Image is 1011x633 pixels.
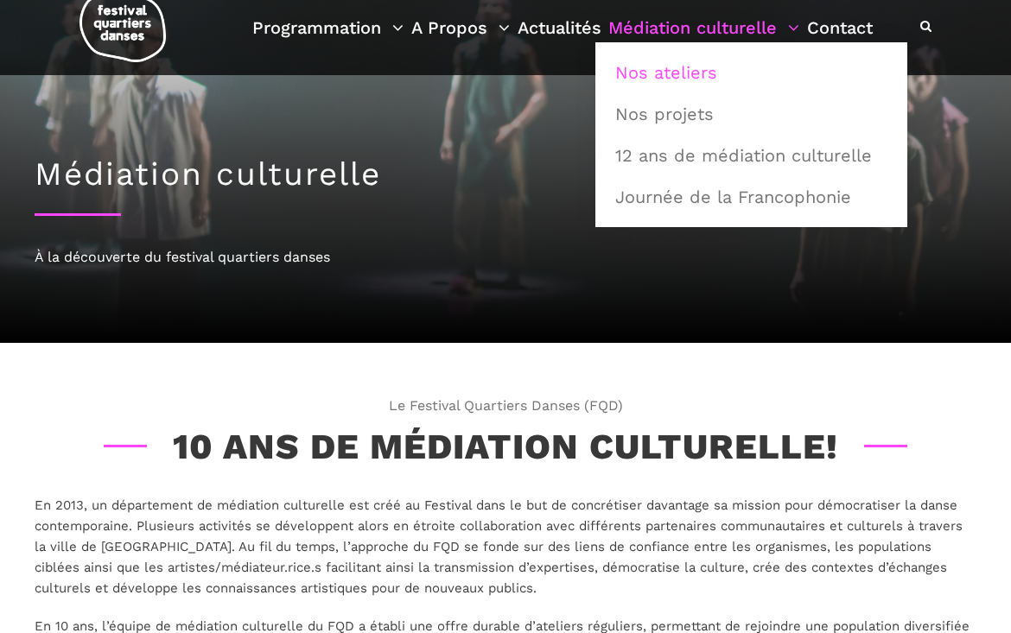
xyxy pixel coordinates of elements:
a: 12 ans de médiation culturelle [605,136,898,175]
a: Contact [807,13,873,42]
h1: Médiation culturelle [35,155,976,193]
p: En 2013, un département de médiation culturelle est créé au Festival dans le but de concrétiser d... [35,495,976,598]
a: Nos projets [605,94,898,134]
a: Journée de la Francophonie [605,177,898,217]
a: Nos ateliers [605,53,898,92]
div: À la découverte du festival quartiers danses [35,246,976,269]
h3: 10 ans de médiation culturelle! [104,426,907,469]
a: Programmation [252,13,404,42]
a: Actualités [518,13,601,42]
a: A Propos [411,13,510,42]
a: Médiation culturelle [608,13,799,42]
span: Le Festival Quartiers Danses (FQD) [35,395,976,417]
